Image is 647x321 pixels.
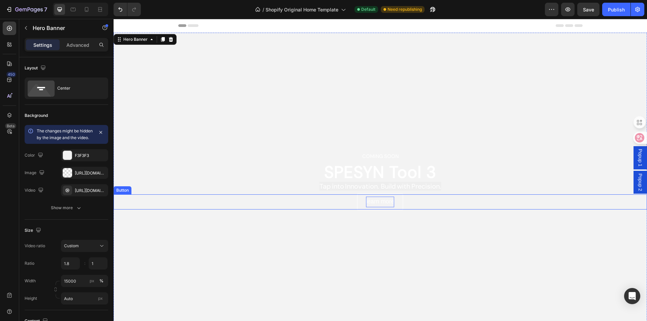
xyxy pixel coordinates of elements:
[583,7,594,12] span: Save
[6,72,16,77] div: 450
[61,275,108,287] input: px%
[98,296,103,301] span: px
[244,175,290,191] a: Rich Text Editor. Editing area: main
[8,18,35,24] div: Hero Banner
[97,277,105,285] button: px
[577,3,599,16] button: Save
[114,19,647,321] iframe: Design area
[263,6,264,13] span: /
[64,243,79,248] span: Custom
[66,41,89,49] p: Advanced
[51,204,82,211] div: Show more
[75,170,106,176] div: [URL][DOMAIN_NAME]
[624,288,640,304] div: Open Intercom Messenger
[61,292,108,304] input: px
[388,6,422,12] span: Need republishing
[25,278,36,284] label: Width
[25,151,44,160] div: Color
[361,6,375,12] span: Default
[602,3,630,16] button: Publish
[33,41,52,49] p: Settings
[523,155,530,172] span: Popup 2
[99,278,103,284] div: %
[114,3,141,16] div: Undo/Redo
[523,130,530,148] span: Popup 1
[75,188,106,194] div: [URL][DOMAIN_NAME]
[25,202,108,214] button: Show more
[25,226,42,235] div: Size
[25,113,48,119] div: Background
[88,277,96,285] button: %
[25,243,45,249] div: Video ratio
[1,133,533,142] p: coming soon
[266,6,338,13] span: Shopify Original Home Template
[61,240,108,252] button: Custom
[252,178,281,189] p: Learn more
[89,257,107,269] input: Auto
[25,186,45,195] div: Video
[608,6,625,13] div: Publish
[25,168,46,178] div: Image
[1,168,17,174] div: Button
[206,163,328,172] span: Tap into Innovation. Build with Precision.
[25,295,37,301] label: Height
[61,257,80,269] input: Auto
[25,64,47,73] div: Layout
[37,128,93,140] span: The changes might be hidden by the image and the video.
[5,123,16,129] div: Beta
[252,178,281,189] div: Rich Text Editor. Editing area: main
[3,3,50,16] button: 7
[75,153,106,159] div: F3F3F3
[33,24,90,32] p: Hero Banner
[90,278,94,284] div: px
[57,81,98,96] div: Center
[25,260,34,266] div: Ratio
[84,260,85,266] div: :
[44,5,47,13] p: 7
